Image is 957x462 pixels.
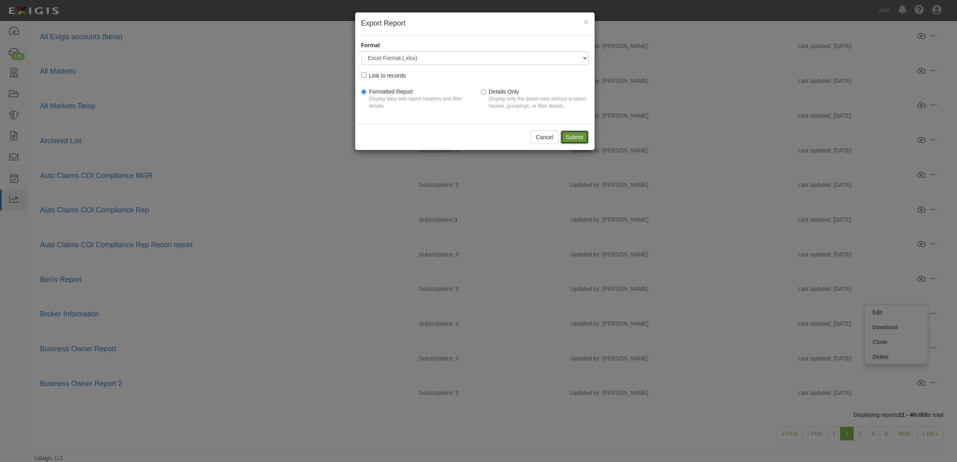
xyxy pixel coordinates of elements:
[481,88,589,114] label: Details Only
[361,72,366,78] input: Link to records
[361,18,589,29] h4: Export Report
[583,18,588,26] button: Close
[369,96,469,110] p: Display data with report headers and filter details.
[369,71,406,80] div: Link to records
[361,89,366,94] input: Formatted ReportDisplay data with report headers and filter details.
[531,130,559,144] button: Cancel
[561,130,589,144] input: Submit
[481,89,486,94] input: Details OnlyDisplay only the detail rows without a report header, groupings, or filter details.
[361,88,469,114] label: Formatted Report
[489,96,589,110] p: Display only the detail rows without a report header, groupings, or filter details.
[361,41,380,49] label: Format
[583,17,588,26] span: ×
